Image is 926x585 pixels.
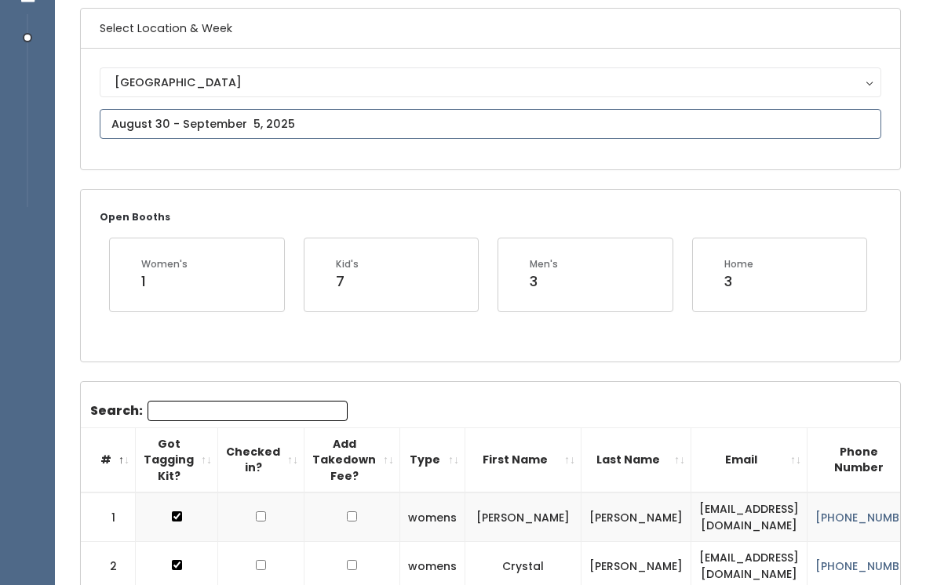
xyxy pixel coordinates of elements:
[336,272,359,292] div: 7
[81,493,136,543] td: 1
[141,258,188,272] div: Women's
[336,258,359,272] div: Kid's
[90,402,348,422] label: Search:
[141,272,188,292] div: 1
[400,493,465,543] td: womens
[100,211,170,224] small: Open Booths
[815,559,917,575] a: [PHONE_NUMBER]
[218,428,304,493] th: Checked in?: activate to sort column ascending
[81,428,136,493] th: #: activate to sort column descending
[724,258,753,272] div: Home
[581,493,691,543] td: [PERSON_NAME]
[115,74,866,92] div: [GEOGRAPHIC_DATA]
[691,493,808,543] td: [EMAIL_ADDRESS][DOMAIN_NAME]
[400,428,465,493] th: Type: activate to sort column ascending
[530,258,558,272] div: Men's
[465,493,581,543] td: [PERSON_NAME]
[148,402,348,422] input: Search:
[691,428,808,493] th: Email: activate to sort column ascending
[465,428,581,493] th: First Name: activate to sort column ascending
[304,428,400,493] th: Add Takedown Fee?: activate to sort column ascending
[81,9,900,49] h6: Select Location & Week
[724,272,753,292] div: 3
[136,428,218,493] th: Got Tagging Kit?: activate to sort column ascending
[100,68,881,98] button: [GEOGRAPHIC_DATA]
[808,428,926,493] th: Phone Number: activate to sort column ascending
[581,428,691,493] th: Last Name: activate to sort column ascending
[530,272,558,292] div: 3
[100,110,881,140] input: August 30 - September 5, 2025
[815,511,917,526] a: [PHONE_NUMBER]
